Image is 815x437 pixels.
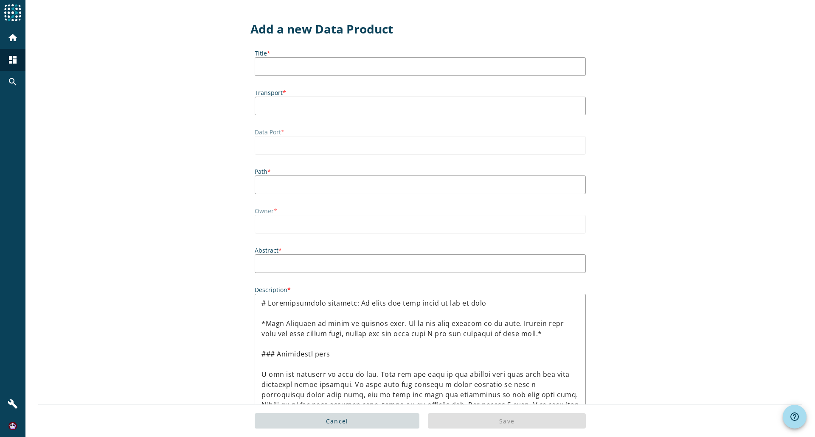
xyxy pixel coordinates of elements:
label: Abstract [255,246,586,254]
h1: Add a new Data Product [250,21,590,37]
label: Data Port [255,128,586,136]
button: Cancel [255,413,419,429]
label: Owner [255,207,586,215]
label: Title [255,49,586,57]
label: Path [255,167,586,175]
mat-icon: home [8,33,18,43]
label: Transport [255,89,586,97]
mat-icon: dashboard [8,55,18,65]
label: Description [255,286,586,294]
mat-icon: search [8,77,18,87]
img: spoud-logo.svg [4,4,21,21]
img: f40bc641cdaa4136c0e0558ddde32189 [8,422,17,430]
span: Cancel [326,417,348,425]
mat-icon: help_outline [790,412,800,422]
mat-icon: build [8,399,18,409]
